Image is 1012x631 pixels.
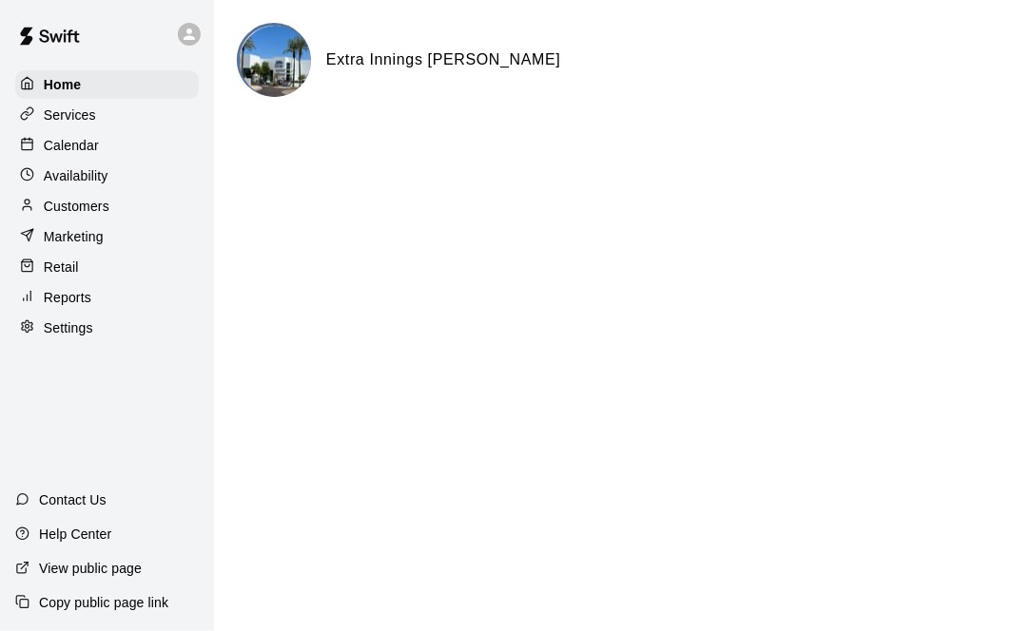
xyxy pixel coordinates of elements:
a: Calendar [15,131,199,160]
a: Home [15,70,199,99]
p: Marketing [44,227,104,246]
p: Reports [44,288,91,307]
p: Help Center [39,525,111,544]
h6: Extra Innings [PERSON_NAME] [326,48,561,72]
a: Customers [15,192,199,220]
a: Reports [15,283,199,312]
p: Copy public page link [39,593,168,612]
p: Availability [44,166,108,185]
p: Customers [44,197,109,216]
a: Marketing [15,222,199,251]
p: Services [44,105,96,124]
a: Settings [15,314,199,342]
p: Contact Us [39,490,107,509]
p: Calendar [44,136,99,155]
p: Retail [44,258,79,277]
p: Settings [44,318,93,337]
a: Retail [15,253,199,281]
p: View public page [39,559,142,578]
a: Services [15,101,199,129]
a: Availability [15,162,199,190]
img: Extra Innings Chandler logo [240,26,311,97]
p: Home [44,75,82,94]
